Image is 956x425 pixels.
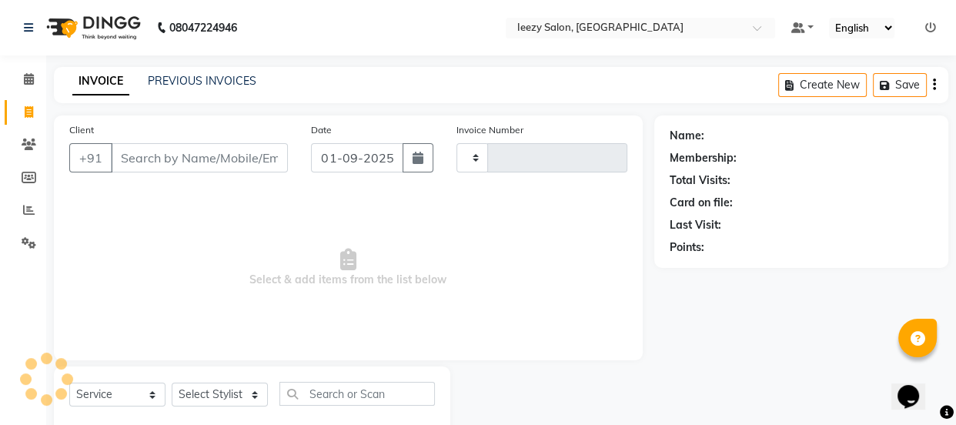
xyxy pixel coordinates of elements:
[148,74,256,88] a: PREVIOUS INVOICES
[456,123,523,137] label: Invoice Number
[670,150,737,166] div: Membership:
[891,363,941,410] iframe: chat widget
[670,172,730,189] div: Total Visits:
[69,191,627,345] span: Select & add items from the list below
[670,217,721,233] div: Last Visit:
[670,128,704,144] div: Name:
[279,382,435,406] input: Search or Scan
[873,73,927,97] button: Save
[39,6,145,49] img: logo
[311,123,332,137] label: Date
[72,68,129,95] a: INVOICE
[69,143,112,172] button: +91
[670,239,704,256] div: Points:
[670,195,733,211] div: Card on file:
[169,6,237,49] b: 08047224946
[69,123,94,137] label: Client
[111,143,288,172] input: Search by Name/Mobile/Email/Code
[778,73,867,97] button: Create New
